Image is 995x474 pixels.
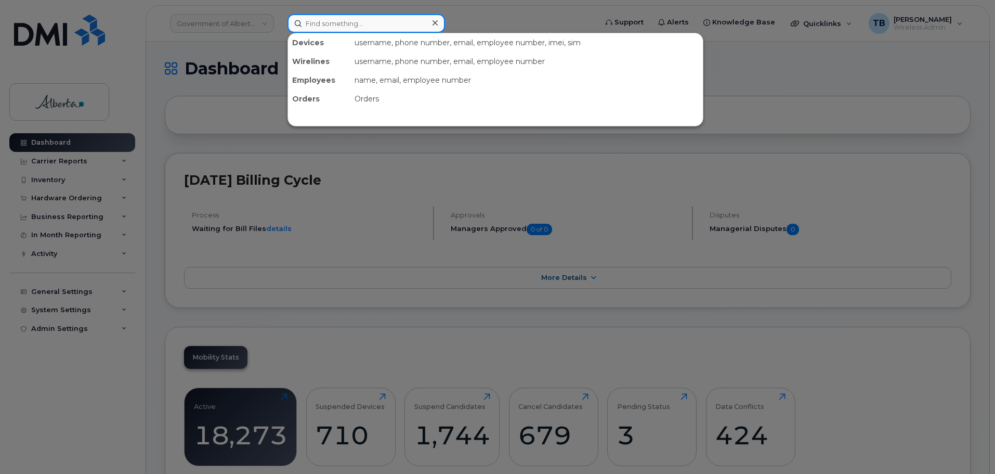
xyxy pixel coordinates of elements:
[288,33,350,52] div: Devices
[350,71,703,89] div: name, email, employee number
[288,52,350,71] div: Wirelines
[288,89,350,108] div: Orders
[350,52,703,71] div: username, phone number, email, employee number
[288,71,350,89] div: Employees
[350,89,703,108] div: Orders
[350,33,703,52] div: username, phone number, email, employee number, imei, sim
